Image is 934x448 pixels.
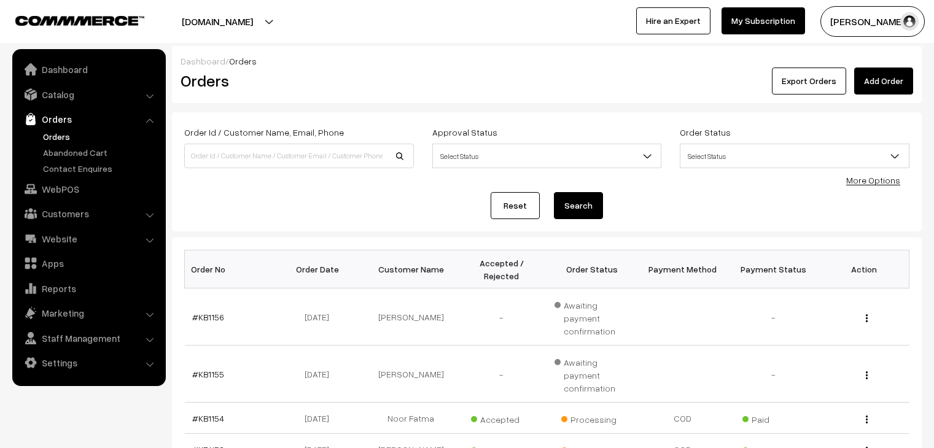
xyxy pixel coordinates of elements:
button: Search [554,192,603,219]
th: Order Status [547,250,638,288]
span: Paid [742,410,804,426]
th: Action [819,250,909,288]
button: Export Orders [772,68,846,95]
span: Select Status [680,145,909,167]
a: Apps [15,252,162,274]
img: Menu [866,371,868,379]
td: [PERSON_NAME] [366,288,457,346]
img: user [900,12,919,31]
td: [DATE] [275,403,366,434]
span: Awaiting payment confirmation [555,296,631,338]
th: Payment Status [728,250,819,288]
td: [PERSON_NAME] [366,346,457,403]
th: Order Date [275,250,366,288]
a: Staff Management [15,327,162,349]
button: [PERSON_NAME]… [820,6,925,37]
a: Settings [15,352,162,374]
a: Contact Enquires [40,162,162,175]
a: #KB1155 [192,369,224,379]
a: My Subscription [722,7,805,34]
span: Select Status [432,144,662,168]
td: - [728,288,819,346]
span: Select Status [433,145,661,167]
td: [DATE] [275,346,366,403]
span: Accepted [471,410,532,426]
td: - [456,288,547,346]
a: #KB1156 [192,312,224,322]
span: Awaiting payment confirmation [555,353,631,395]
label: Approval Status [432,126,497,139]
a: Orders [15,108,162,130]
a: Abandoned Cart [40,146,162,159]
div: / [181,55,913,68]
a: Orders [40,130,162,143]
a: Marketing [15,302,162,324]
a: Reset [491,192,540,219]
img: Menu [866,415,868,423]
td: COD [637,403,728,434]
th: Accepted / Rejected [456,250,547,288]
a: Reports [15,277,162,299]
th: Order No [185,250,276,288]
a: Customers [15,203,162,225]
input: Order Id / Customer Name / Customer Email / Customer Phone [184,144,414,168]
td: - [728,346,819,403]
a: WebPOS [15,178,162,200]
td: Noor Fatma [366,403,457,434]
a: Add Order [854,68,913,95]
a: Dashboard [181,56,225,66]
span: Select Status [680,144,909,168]
span: Processing [561,410,623,426]
a: COMMMERCE [15,12,123,27]
label: Order Id / Customer Name, Email, Phone [184,126,344,139]
a: Catalog [15,83,162,106]
img: COMMMERCE [15,16,144,25]
td: [DATE] [275,288,366,346]
a: Website [15,228,162,250]
label: Order Status [680,126,731,139]
a: More Options [846,175,900,185]
th: Payment Method [637,250,728,288]
span: Orders [229,56,257,66]
th: Customer Name [366,250,457,288]
a: Hire an Expert [636,7,710,34]
a: #KB1154 [192,413,224,423]
button: [DOMAIN_NAME] [139,6,296,37]
img: Menu [866,314,868,322]
td: - [456,346,547,403]
h2: Orders [181,71,413,90]
a: Dashboard [15,58,162,80]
